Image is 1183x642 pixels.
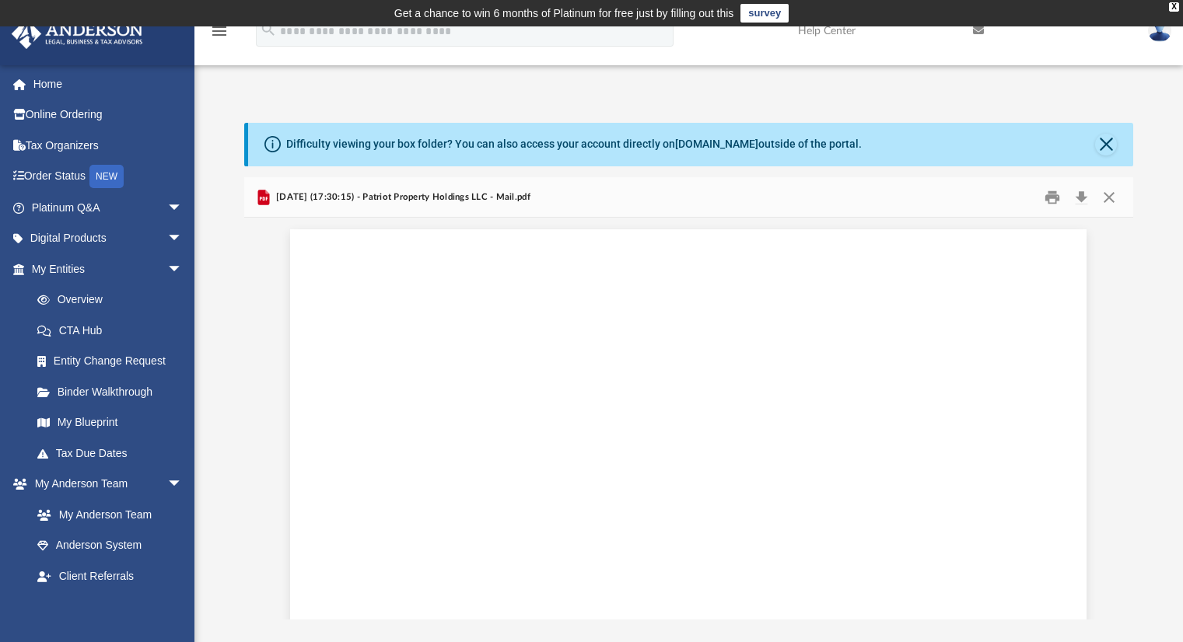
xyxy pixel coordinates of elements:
[244,177,1134,619] div: Preview
[22,438,206,469] a: Tax Due Dates
[22,560,198,591] a: Client Referrals
[167,223,198,255] span: arrow_drop_down
[22,530,198,561] a: Anderson System
[1169,2,1179,12] div: close
[210,30,229,40] a: menu
[7,19,148,49] img: Anderson Advisors Platinum Portal
[260,21,277,38] i: search
[167,192,198,224] span: arrow_drop_down
[740,4,789,23] a: survey
[273,190,530,204] span: [DATE] (17:30:15) - Patriot Property Holdings LLC - Mail.pdf
[22,376,206,407] a: Binder Walkthrough
[11,68,206,99] a: Home
[89,165,124,188] div: NEW
[1095,185,1123,209] button: Close
[11,161,206,193] a: Order StatusNEW
[1148,19,1171,42] img: User Pic
[22,284,206,316] a: Overview
[11,192,206,223] a: Platinum Q&Aarrow_drop_down
[394,4,734,23] div: Get a chance to win 6 months of Platinum for free just by filling out this
[11,253,206,284] a: My Entitiesarrow_drop_down
[22,346,206,377] a: Entity Change Request
[22,499,191,530] a: My Anderson Team
[1037,185,1068,209] button: Print
[11,469,198,500] a: My Anderson Teamarrow_drop_down
[11,223,206,254] a: Digital Productsarrow_drop_down
[167,469,198,501] span: arrow_drop_down
[11,130,206,161] a: Tax Organizers
[244,218,1134,619] div: File preview
[675,138,758,150] a: [DOMAIN_NAME]
[210,22,229,40] i: menu
[11,99,206,131] a: Online Ordering
[22,407,198,438] a: My Blueprint
[1068,185,1096,209] button: Download
[1095,134,1117,155] button: Close
[244,218,1134,619] div: Document Viewer
[286,136,862,152] div: Difficulty viewing your box folder? You can also access your account directly on outside of the p...
[22,315,206,346] a: CTA Hub
[167,253,198,285] span: arrow_drop_down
